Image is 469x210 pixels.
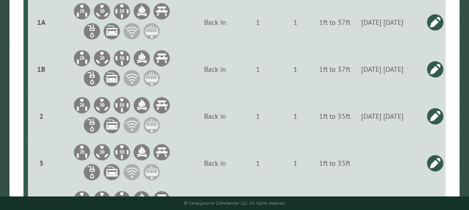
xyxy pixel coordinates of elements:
[278,65,313,74] div: 1
[123,69,141,87] li: WiFi Service
[278,159,313,168] div: 1
[316,112,354,121] div: 1ft to 35ft
[123,22,141,40] li: WiFi Service
[32,112,51,121] div: 2
[113,190,131,208] li: 50A Electrical Hookup
[426,60,444,78] a: Edit this campsite
[133,2,151,20] li: Firepit
[278,112,313,121] div: 1
[103,69,121,87] li: Sewer Hookup
[278,18,313,27] div: 1
[103,22,121,40] li: Sewer Hookup
[93,2,111,20] li: 30A Electrical Hookup
[193,18,238,27] div: Back in
[153,2,171,20] li: Picnic Table
[133,49,151,67] li: Firepit
[241,159,275,168] div: 1
[241,112,275,121] div: 1
[73,96,91,114] li: 20A Electrical Hookup
[113,2,131,20] li: 50A Electrical Hookup
[143,116,161,134] li: Grill
[143,163,161,181] li: Grill
[316,65,354,74] div: 1ft to 37ft
[357,65,408,74] div: [DATE] [DATE]
[316,159,354,168] div: 1ft to 35ft
[93,143,111,161] li: 30A Electrical Hookup
[93,49,111,67] li: 30A Electrical Hookup
[83,22,101,40] li: Water Hookup
[93,96,111,114] li: 30A Electrical Hookup
[83,116,101,134] li: Water Hookup
[73,143,91,161] li: 20A Electrical Hookup
[193,65,238,74] div: Back in
[73,2,91,20] li: 20A Electrical Hookup
[184,200,286,206] small: © Campground Commander LLC. All rights reserved.
[133,143,151,161] li: Firepit
[153,49,171,67] li: Picnic Table
[93,190,111,208] li: 30A Electrical Hookup
[153,190,171,208] li: Picnic Table
[153,96,171,114] li: Picnic Table
[123,116,141,134] li: WiFi Service
[426,154,444,172] a: Edit this campsite
[113,49,131,67] li: 50A Electrical Hookup
[103,116,121,134] li: Sewer Hookup
[83,163,101,181] li: Water Hookup
[153,143,171,161] li: Picnic Table
[241,18,275,27] div: 1
[83,69,101,87] li: Water Hookup
[193,112,238,121] div: Back in
[316,18,354,27] div: 1ft to 37ft
[357,18,408,27] div: [DATE] [DATE]
[73,49,91,67] li: 20A Electrical Hookup
[133,190,151,208] li: Firepit
[193,159,238,168] div: Back in
[32,18,51,27] div: 1A
[103,163,121,181] li: Sewer Hookup
[133,96,151,114] li: Firepit
[426,13,444,31] a: Edit this campsite
[32,159,51,168] div: 3
[241,65,275,74] div: 1
[113,96,131,114] li: 50A Electrical Hookup
[113,143,131,161] li: 50A Electrical Hookup
[123,163,141,181] li: WiFi Service
[32,65,51,74] div: 1B
[357,112,408,121] div: [DATE] [DATE]
[143,22,161,40] li: Grill
[143,69,161,87] li: Grill
[426,107,444,125] a: Edit this campsite
[73,190,91,208] li: 20A Electrical Hookup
